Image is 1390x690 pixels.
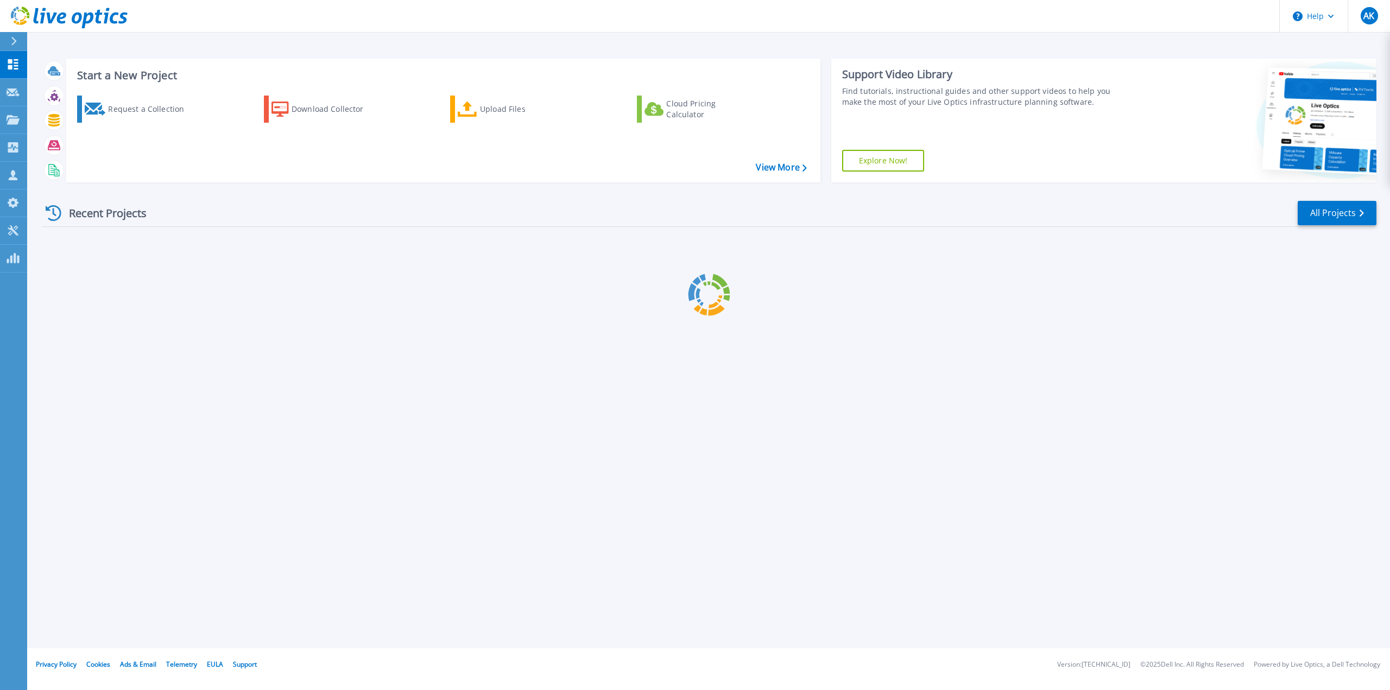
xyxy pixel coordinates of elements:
div: Cloud Pricing Calculator [666,98,753,120]
a: Cookies [86,660,110,669]
li: Version: [TECHNICAL_ID] [1057,661,1130,668]
a: Cloud Pricing Calculator [637,96,758,123]
a: Upload Files [450,96,571,123]
div: Support Video Library [842,67,1124,81]
div: Recent Projects [42,200,161,226]
div: Download Collector [292,98,378,120]
span: AK [1363,11,1374,20]
div: Find tutorials, instructional guides and other support videos to help you make the most of your L... [842,86,1124,107]
div: Upload Files [480,98,567,120]
a: All Projects [1298,201,1376,225]
div: Request a Collection [108,98,195,120]
a: View More [756,162,806,173]
a: Support [233,660,257,669]
li: Powered by Live Optics, a Dell Technology [1254,661,1380,668]
a: Ads & Email [120,660,156,669]
a: Download Collector [264,96,385,123]
a: Request a Collection [77,96,198,123]
a: Privacy Policy [36,660,77,669]
a: Explore Now! [842,150,925,172]
a: Telemetry [166,660,197,669]
li: © 2025 Dell Inc. All Rights Reserved [1140,661,1244,668]
h3: Start a New Project [77,69,806,81]
a: EULA [207,660,223,669]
